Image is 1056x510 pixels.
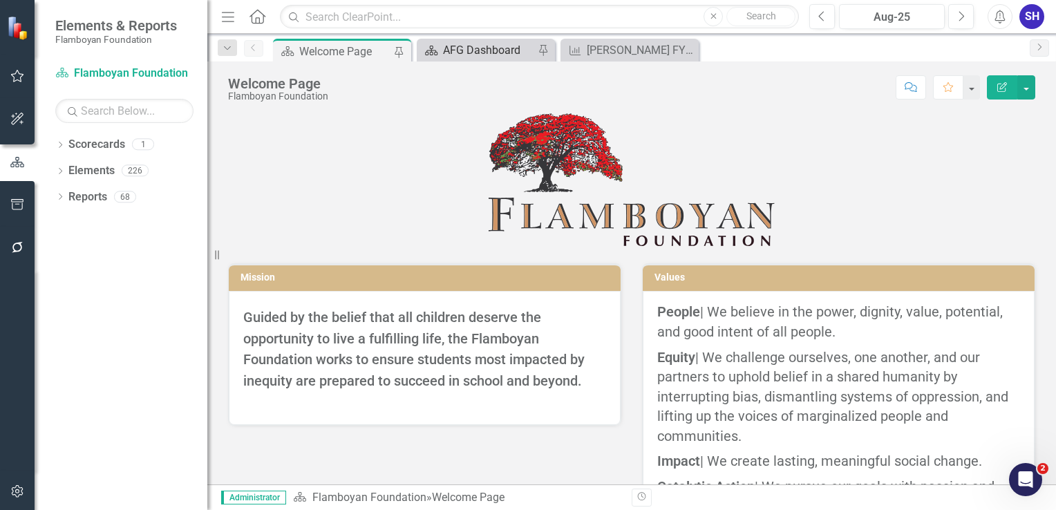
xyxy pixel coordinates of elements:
[122,165,149,177] div: 226
[228,76,328,91] div: Welcome Page
[844,9,940,26] div: Aug-25
[432,491,505,504] div: Welcome Page
[746,10,776,21] span: Search
[68,163,115,179] a: Elements
[132,139,154,151] div: 1
[657,349,695,366] strong: Equity
[293,490,621,506] div: »
[68,137,125,153] a: Scorecards
[55,99,194,123] input: Search Below...
[657,303,700,320] strong: People
[657,349,1008,444] span: | We challenge ourselves, one another, and our partners to uphold belief in a shared humanity by ...
[1037,463,1048,474] span: 2
[312,491,426,504] a: Flamboyan Foundation
[299,43,390,60] div: Welcome Page
[7,15,31,39] img: ClearPoint Strategy
[114,191,136,202] div: 68
[241,272,614,283] h3: Mission
[443,41,534,59] div: AFG Dashboard
[489,113,775,246] img: Flamboyan
[420,41,534,59] a: AFG Dashboard
[839,4,945,29] button: Aug-25
[726,7,795,26] button: Search
[243,309,585,389] span: Guided by the belief that all children deserve the opportunity to live a fulfilling life, the Fla...
[280,5,799,29] input: Search ClearPoint...
[55,34,177,45] small: Flamboyan Foundation
[657,453,982,469] span: | We create lasting, meaningful social change.
[564,41,695,59] a: [PERSON_NAME] FY26 MOS Report
[654,272,1028,283] h3: Values
[55,17,177,34] span: Elements & Reports
[657,453,700,469] strong: Impact
[68,189,107,205] a: Reports
[221,491,286,504] span: Administrator
[228,91,328,102] div: Flamboyan Foundation
[587,41,695,59] div: [PERSON_NAME] FY26 MOS Report
[1019,4,1044,29] button: SH
[657,303,1003,340] span: | We believe in the power, dignity, value, potential, and good intent of all people.
[55,66,194,82] a: Flamboyan Foundation
[1009,463,1042,496] iframe: Intercom live chat
[657,478,755,495] strong: Catalytic Action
